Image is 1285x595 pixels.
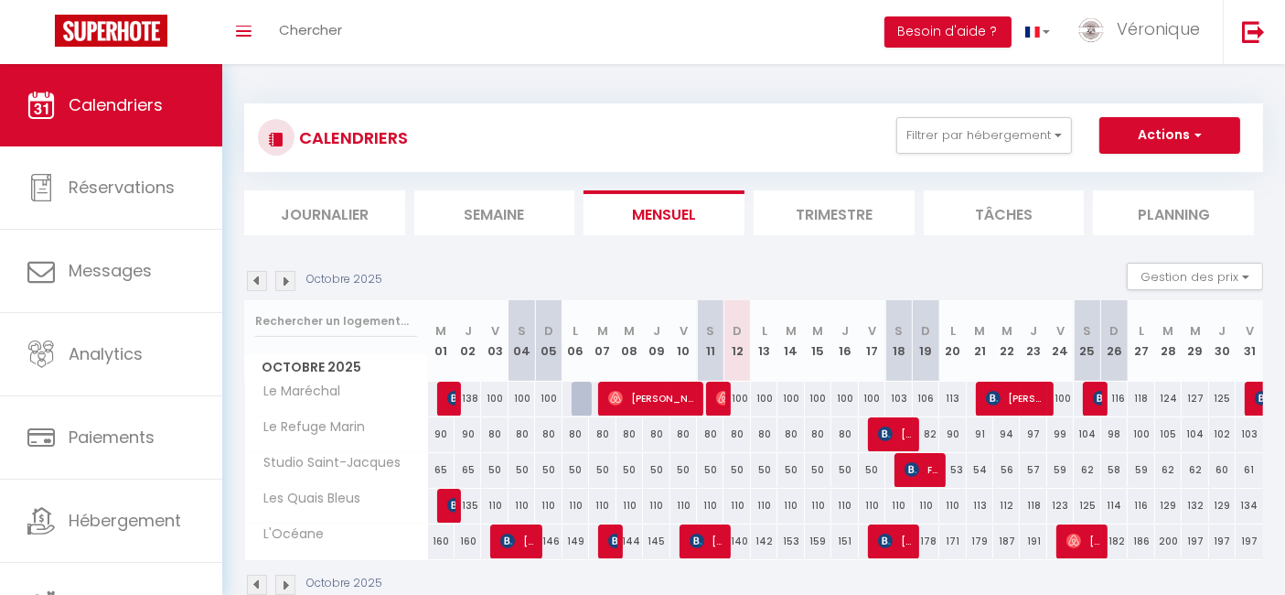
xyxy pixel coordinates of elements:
div: 98 [1101,417,1128,451]
div: 135 [455,489,481,523]
span: Réservations [69,176,175,199]
div: 110 [885,489,912,523]
abbr: S [518,322,526,340]
div: 110 [670,489,697,523]
th: 17 [859,300,885,382]
div: 127 [1182,382,1208,416]
abbr: V [1056,322,1065,340]
abbr: J [653,322,660,340]
th: 26 [1101,300,1128,382]
div: 62 [1182,453,1208,487]
div: 171 [939,525,966,558]
abbr: M [435,322,446,340]
span: [PERSON_NAME] [1066,524,1102,558]
abbr: V [680,322,688,340]
img: Super Booking [55,15,167,47]
div: 110 [562,489,589,523]
div: 106 [913,382,939,416]
div: 112 [993,489,1020,523]
div: 50 [805,453,831,487]
div: 110 [777,489,804,523]
th: 04 [509,300,535,382]
span: [PERSON_NAME] [447,381,456,416]
span: [PERSON_NAME] [1093,381,1102,416]
th: 11 [697,300,723,382]
img: ... [1077,16,1105,43]
button: Gestion des prix [1127,263,1263,290]
h3: CALENDRIERS [294,117,408,158]
span: Fabrice CAUMONT [905,452,940,487]
div: 90 [939,417,966,451]
div: 50 [831,453,858,487]
div: 90 [428,417,455,451]
input: Rechercher un logement... [255,305,417,338]
div: 80 [589,417,616,451]
div: 178 [913,525,939,558]
abbr: D [921,322,930,340]
div: 80 [777,417,804,451]
abbr: D [544,322,553,340]
div: 110 [805,489,831,523]
th: 29 [1182,300,1208,382]
li: Semaine [414,190,575,235]
span: Le Maréchal [248,382,346,402]
div: 140 [723,525,750,558]
div: 132 [1182,489,1208,523]
li: Mensuel [584,190,744,235]
div: 142 [751,525,777,558]
div: 110 [509,489,535,523]
div: 116 [1101,382,1128,416]
div: 62 [1074,453,1100,487]
th: 21 [967,300,993,382]
th: 10 [670,300,697,382]
div: 110 [723,489,750,523]
div: 100 [831,382,858,416]
div: 149 [562,525,589,558]
div: 100 [777,382,804,416]
div: 179 [967,525,993,558]
abbr: M [597,322,608,340]
div: 62 [1155,453,1182,487]
div: 50 [562,453,589,487]
div: 99 [1047,417,1074,451]
div: 50 [859,453,885,487]
span: Analytics [69,342,143,365]
div: 110 [751,489,777,523]
div: 50 [723,453,750,487]
div: 100 [859,382,885,416]
abbr: J [1030,322,1037,340]
div: 110 [939,489,966,523]
div: 104 [1182,417,1208,451]
div: 110 [831,489,858,523]
th: 28 [1155,300,1182,382]
div: 110 [697,489,723,523]
div: 182 [1101,525,1128,558]
div: 197 [1182,525,1208,558]
div: 53 [939,453,966,487]
span: [PERSON_NAME] [878,416,914,451]
th: 05 [535,300,562,382]
abbr: M [974,322,985,340]
div: 100 [481,382,508,416]
div: 159 [805,525,831,558]
span: Calendriers [69,93,163,116]
div: 90 [455,417,481,451]
span: Paiements [69,426,155,449]
span: Octobre 2025 [245,354,427,381]
div: 103 [1236,417,1263,451]
th: 27 [1128,300,1154,382]
div: 80 [535,417,562,451]
div: 56 [993,453,1020,487]
th: 08 [616,300,643,382]
div: 187 [993,525,1020,558]
div: 100 [723,382,750,416]
th: 23 [1020,300,1046,382]
span: [PERSON_NAME] [716,381,725,416]
div: 54 [967,453,993,487]
div: 80 [562,417,589,451]
span: Studio Saint-Jacques [248,453,406,473]
div: 50 [509,453,535,487]
div: 125 [1074,489,1100,523]
div: 116 [1128,489,1154,523]
th: 01 [428,300,455,382]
